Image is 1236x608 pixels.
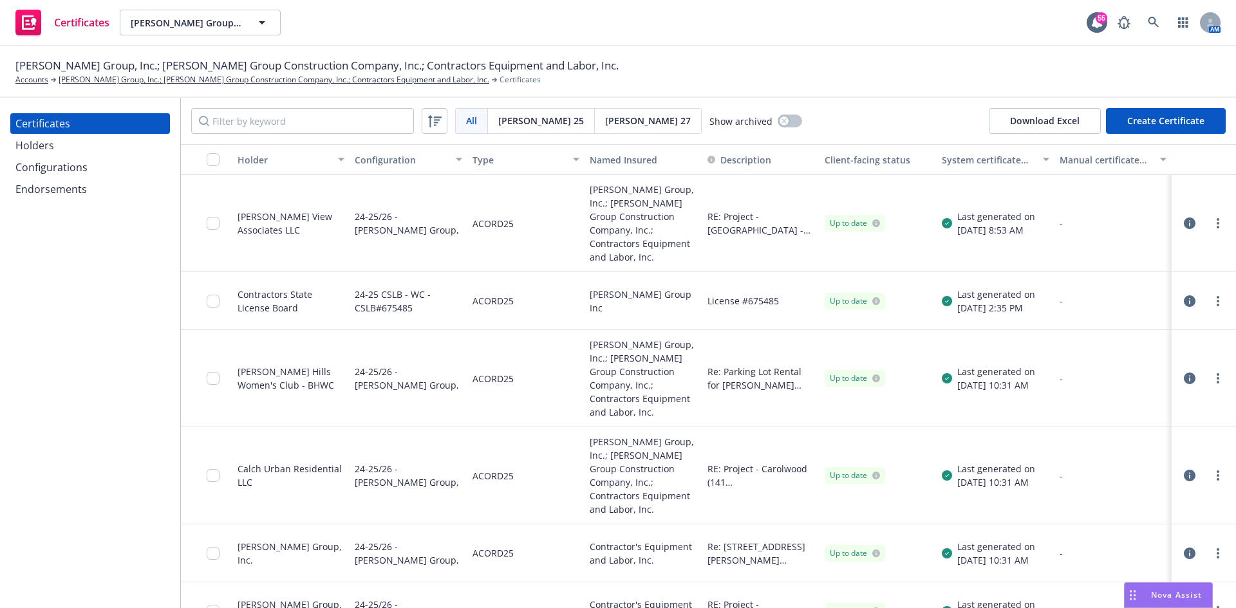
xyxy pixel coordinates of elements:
[825,153,932,167] div: Client-facing status
[15,113,70,134] div: Certificates
[207,547,220,560] input: Toggle Row Selected
[707,153,771,167] button: Description
[207,372,220,385] input: Toggle Row Selected
[15,135,54,156] div: Holders
[473,338,514,419] div: ACORD25
[355,153,447,167] div: Configuration
[1060,217,1166,230] div: -
[957,378,1035,392] div: [DATE] 10:31 AM
[1210,216,1226,231] a: more
[59,74,489,86] a: [PERSON_NAME] Group, Inc.; [PERSON_NAME] Group Construction Company, Inc.; Contractors Equipment ...
[355,183,462,264] div: 24-25/26 - [PERSON_NAME] Group,
[707,540,814,567] button: Re: [STREET_ADDRESS][PERSON_NAME] [PERSON_NAME] Group, Inc. is included as additional insured whe...
[585,272,702,330] div: [PERSON_NAME] Group Inc
[830,373,880,384] div: Up to date
[207,217,220,230] input: Toggle Row Selected
[957,462,1035,475] div: Last generated on
[466,114,477,127] span: All
[500,74,541,86] span: Certificates
[467,144,585,175] button: Type
[355,532,462,574] div: 24-25/26 - [PERSON_NAME] Group,
[585,144,702,175] button: Named Insured
[238,288,344,315] div: Contractors State License Board
[1210,293,1226,309] a: more
[707,294,779,308] button: License #675485
[1210,371,1226,386] a: more
[120,10,281,35] button: [PERSON_NAME] Group, Inc.; [PERSON_NAME] Group Construction Company, Inc.; Contractors Equipment ...
[585,524,702,582] div: Contractor's Equipment and Labor, Inc.
[498,114,584,127] span: [PERSON_NAME] 25
[10,135,170,156] a: Holders
[1060,153,1152,167] div: Manual certificate last generated
[238,540,344,567] div: [PERSON_NAME] Group, Inc.
[473,532,514,574] div: ACORD25
[830,295,880,307] div: Up to date
[350,144,467,175] button: Configuration
[10,5,115,41] a: Certificates
[473,183,514,264] div: ACORD25
[937,144,1054,175] button: System certificate last generated
[355,280,462,322] div: 24-25 CSLB - WC -CSLB#675485
[15,179,87,199] div: Endorsements
[1060,546,1166,560] div: -
[1111,10,1137,35] a: Report a Bug
[15,157,88,178] div: Configurations
[989,108,1101,134] button: Download Excel
[707,462,814,489] button: RE: Project - Carolwood (141 [GEOGRAPHIC_DATA]). Calch Urban Investments One LLC; Calch Urban Inv...
[15,57,619,74] span: [PERSON_NAME] Group, Inc.; [PERSON_NAME] Group Construction Company, Inc.; Contractors Equipment ...
[355,338,462,419] div: 24-25/26 - [PERSON_NAME] Group,
[957,365,1035,378] div: Last generated on
[1151,589,1202,600] span: Nova Assist
[957,210,1035,223] div: Last generated on
[819,144,937,175] button: Client-facing status
[1106,108,1226,134] button: Create Certificate
[942,153,1035,167] div: System certificate last generated
[238,210,344,237] div: [PERSON_NAME] View Associates LLC
[54,17,109,28] span: Certificates
[590,153,697,167] div: Named Insured
[957,553,1035,567] div: [DATE] 10:31 AM
[1124,582,1213,608] button: Nova Assist
[238,153,330,167] div: Holder
[1060,294,1166,308] div: -
[1096,12,1107,24] div: 55
[1060,469,1166,483] div: -
[355,435,462,516] div: 24-25/26 - [PERSON_NAME] Group,
[238,462,344,489] div: Calch Urban Residential LLC
[957,223,1035,237] div: [DATE] 8:53 AM
[585,175,702,272] div: [PERSON_NAME] Group, Inc.; [PERSON_NAME] Group Construction Company, Inc.; Contractors Equipment ...
[585,330,702,427] div: [PERSON_NAME] Group, Inc.; [PERSON_NAME] Group Construction Company, Inc.; Contractors Equipment ...
[207,153,220,166] input: Select all
[232,144,350,175] button: Holder
[10,113,170,134] a: Certificates
[191,108,414,134] input: Filter by keyword
[585,427,702,524] div: [PERSON_NAME] Group, Inc.; [PERSON_NAME] Group Construction Company, Inc.; Contractors Equipment ...
[1210,546,1226,561] a: more
[1170,10,1196,35] a: Switch app
[830,217,880,229] div: Up to date
[1125,583,1141,607] div: Drag to move
[10,179,170,199] a: Endorsements
[1210,468,1226,483] a: more
[957,301,1035,315] div: [DATE] 2:35 PM
[707,210,814,237] button: RE: Project - [GEOGRAPHIC_DATA] - Vertical. [PERSON_NAME] View Associates, LLC, and their respect...
[957,288,1035,301] div: Last generated on
[473,435,514,516] div: ACORD25
[131,16,242,30] span: [PERSON_NAME] Group, Inc.; [PERSON_NAME] Group Construction Company, Inc.; Contractors Equipment ...
[1141,10,1166,35] a: Search
[10,157,170,178] a: Configurations
[709,115,772,128] span: Show archived
[830,548,880,559] div: Up to date
[707,365,814,392] button: Re: Parking Lot Rental for [PERSON_NAME] View - [STREET_ADDRESS] [PERSON_NAME] Hills Women's Club...
[605,114,691,127] span: [PERSON_NAME] 27
[957,475,1035,489] div: [DATE] 10:31 AM
[473,280,514,322] div: ACORD25
[15,74,48,86] a: Accounts
[238,365,344,392] div: [PERSON_NAME] Hills Women's Club - BHWC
